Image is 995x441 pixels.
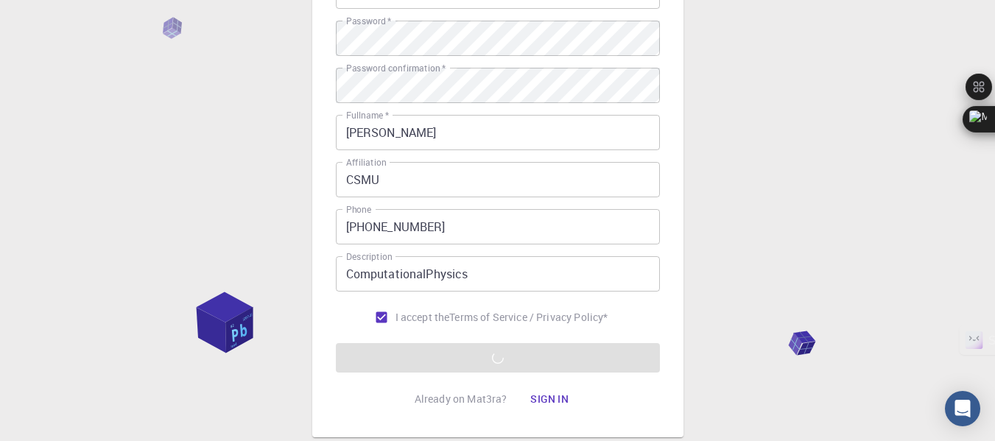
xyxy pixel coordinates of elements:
label: Fullname [346,109,389,121]
label: Password [346,15,391,27]
div: Open Intercom Messenger [945,391,980,426]
span: I accept the [395,310,450,325]
a: Terms of Service / Privacy Policy* [449,310,608,325]
button: Sign in [518,384,580,414]
label: Password confirmation [346,62,446,74]
p: Terms of Service / Privacy Policy * [449,310,608,325]
p: Already on Mat3ra? [415,392,507,406]
label: Phone [346,203,371,216]
label: Affiliation [346,156,386,169]
label: Description [346,250,393,263]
